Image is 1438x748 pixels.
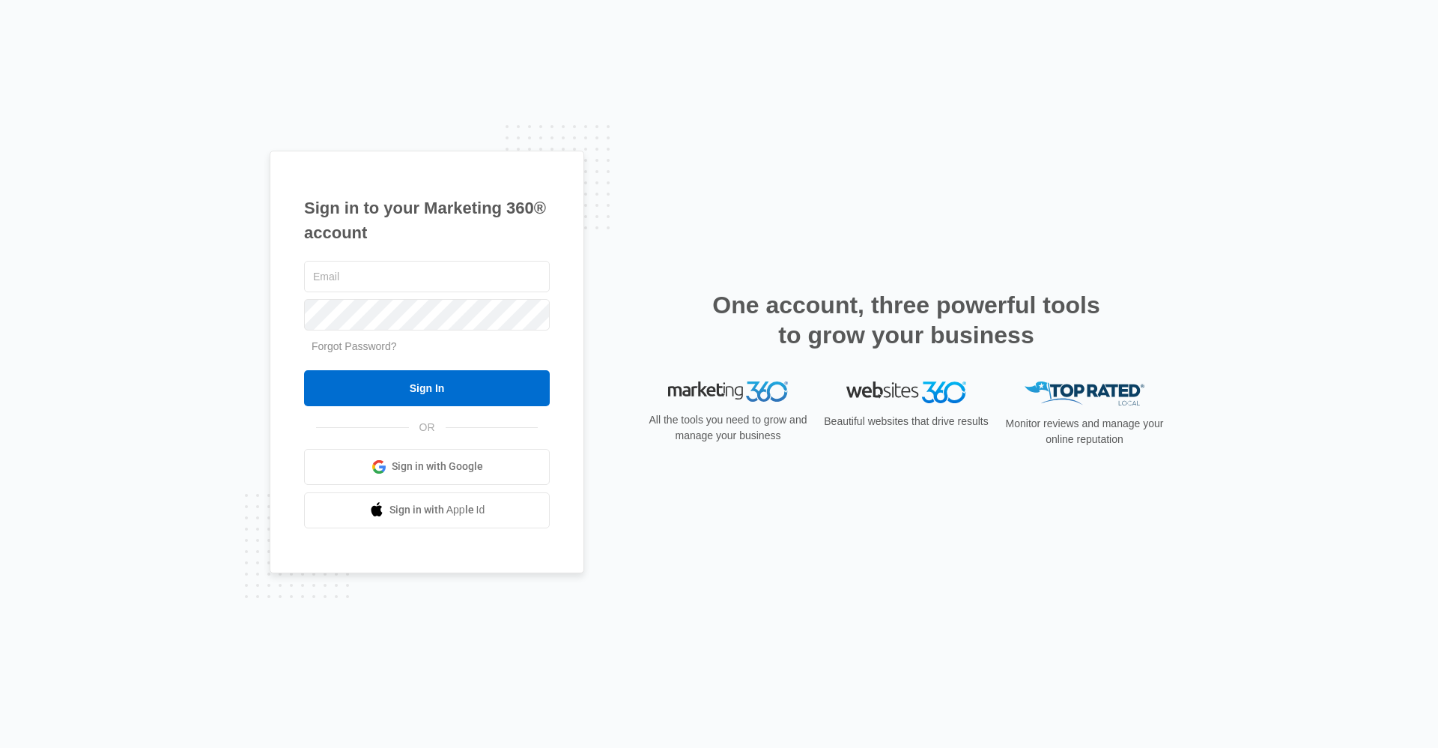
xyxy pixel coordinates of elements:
[822,414,990,429] p: Beautiful websites that drive results
[304,261,550,292] input: Email
[409,420,446,435] span: OR
[1001,416,1168,447] p: Monitor reviews and manage your online reputation
[304,370,550,406] input: Sign In
[644,412,812,444] p: All the tools you need to grow and manage your business
[304,492,550,528] a: Sign in with Apple Id
[312,340,397,352] a: Forgot Password?
[389,502,485,518] span: Sign in with Apple Id
[304,196,550,245] h1: Sign in to your Marketing 360® account
[708,290,1105,350] h2: One account, three powerful tools to grow your business
[392,459,483,474] span: Sign in with Google
[846,381,966,403] img: Websites 360
[1025,381,1144,406] img: Top Rated Local
[668,381,788,402] img: Marketing 360
[304,449,550,485] a: Sign in with Google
